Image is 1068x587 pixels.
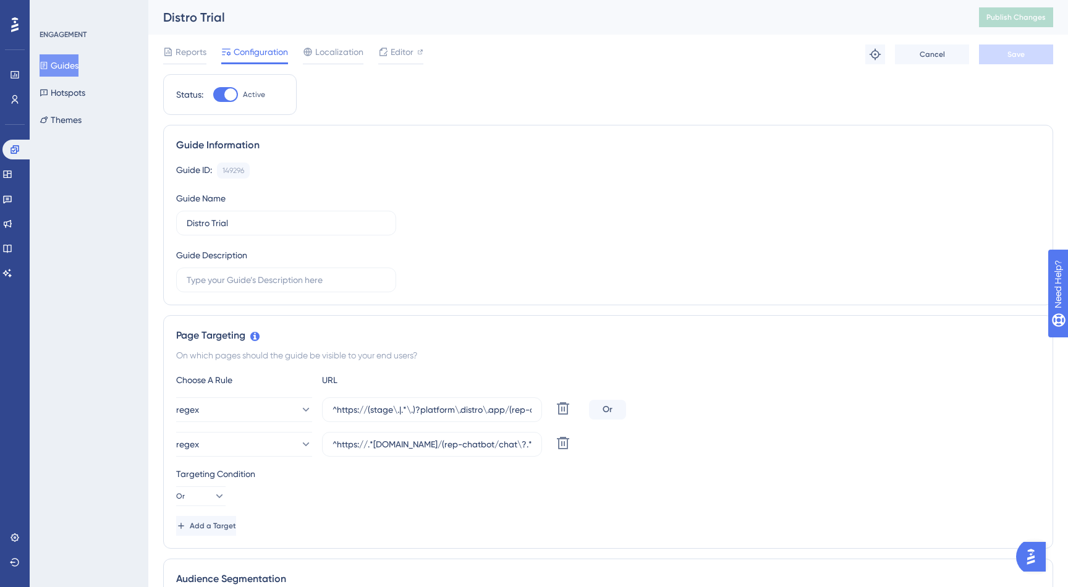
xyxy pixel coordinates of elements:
span: Publish Changes [986,12,1046,22]
span: Add a Target [190,521,236,531]
button: Or [176,486,226,506]
button: Add a Target [176,516,236,536]
button: Hotspots [40,82,85,104]
button: Save [979,44,1053,64]
span: Reports [176,44,206,59]
div: Status: [176,87,203,102]
button: Themes [40,109,82,131]
div: On which pages should the guide be visible to your end users? [176,348,1040,363]
div: Guide ID: [176,163,212,179]
input: Type your Guide’s Name here [187,216,386,230]
span: regex [176,437,199,452]
button: regex [176,432,312,457]
button: Publish Changes [979,7,1053,27]
button: Guides [40,54,78,77]
span: Cancel [920,49,945,59]
div: Guide Information [176,138,1040,153]
div: 149296 [222,166,244,175]
div: Choose A Rule [176,373,312,387]
span: Localization [315,44,363,59]
div: Distro Trial [163,9,948,26]
span: regex [176,402,199,417]
div: Guide Name [176,191,226,206]
span: Save [1007,49,1025,59]
input: yourwebsite.com/path [333,403,532,416]
div: ENGAGEMENT [40,30,87,40]
div: Or [589,400,626,420]
span: Active [243,90,265,99]
span: Need Help? [29,3,77,18]
div: Audience Segmentation [176,572,1040,586]
div: Guide Description [176,248,247,263]
span: Or [176,491,185,501]
div: Page Targeting [176,328,1040,343]
div: URL [322,373,458,387]
button: regex [176,397,312,422]
span: Configuration [234,44,288,59]
iframe: UserGuiding AI Assistant Launcher [1016,538,1053,575]
input: Type your Guide’s Description here [187,273,386,287]
span: Editor [391,44,413,59]
button: Cancel [895,44,969,64]
div: Targeting Condition [176,467,1040,481]
input: yourwebsite.com/path [333,437,532,451]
